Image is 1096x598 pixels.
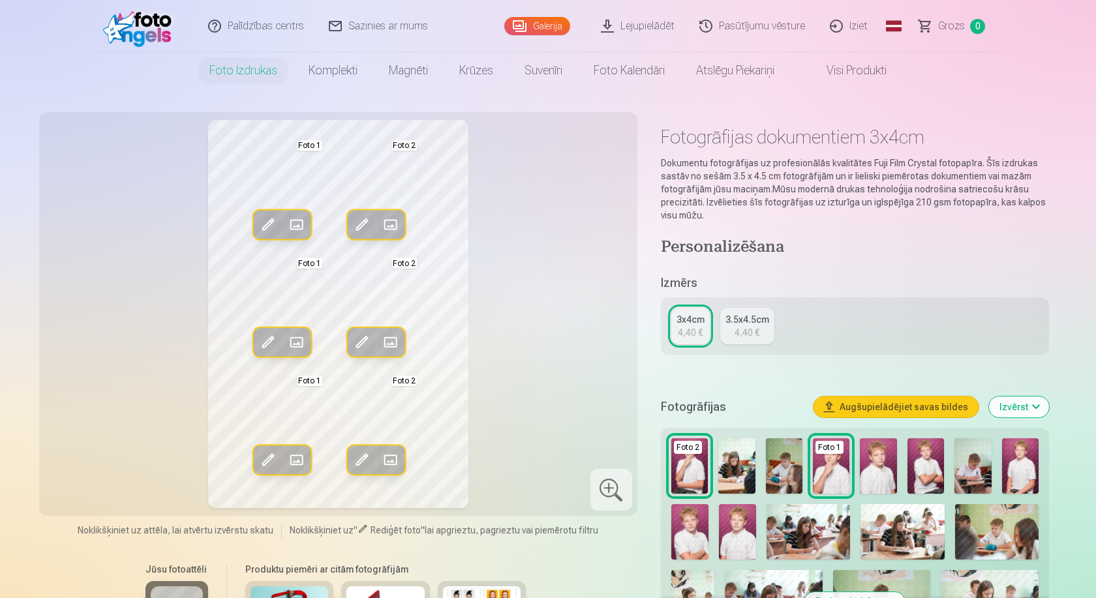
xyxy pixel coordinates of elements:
div: Foto 1 [815,441,844,454]
a: Komplekti [293,52,373,89]
span: Noklikšķiniet uz [290,525,354,535]
span: " [421,525,425,535]
a: Visi produkti [790,52,902,89]
span: Noklikšķiniet uz attēla, lai atvērtu izvērstu skatu [78,524,273,537]
a: Krūzes [444,52,509,89]
a: Magnēti [373,52,444,89]
h6: Jūsu fotoattēli [145,563,208,576]
button: Izvērst [989,396,1049,417]
p: Dokumentu fotogrāfijas uz profesionālās kvalitātes Fuji Film Crystal fotopapīra. Šīs izdrukas sas... [661,157,1049,222]
a: Suvenīri [509,52,578,89]
a: Foto kalendāri [578,52,680,89]
a: Atslēgu piekariņi [680,52,790,89]
div: 4,40 € [735,326,759,339]
div: 3.5x4.5cm [725,313,769,326]
h4: Personalizēšana [661,237,1049,258]
div: 3x4cm [677,313,705,326]
a: Galerija [504,17,570,35]
span: Grozs [938,18,965,34]
a: Foto izdrukas [194,52,293,89]
a: 3x4cm4,40 € [671,308,710,344]
a: 3.5x4.5cm4,40 € [720,308,774,344]
h6: Produktu piemēri ar citām fotogrāfijām [240,563,532,576]
span: lai apgrieztu, pagrieztu vai piemērotu filtru [425,525,598,535]
h1: Fotogrāfijas dokumentiem 3x4cm [661,125,1049,149]
span: Rediģēt foto [371,525,421,535]
img: /fa1 [103,5,178,47]
h5: Fotogrāfijas [661,398,803,416]
span: " [354,525,358,535]
div: 4,40 € [678,326,703,339]
span: 0 [970,19,985,34]
div: Foto 2 [674,441,702,454]
button: Augšupielādējiet savas bildes [814,396,979,417]
h5: Izmērs [661,274,1049,292]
